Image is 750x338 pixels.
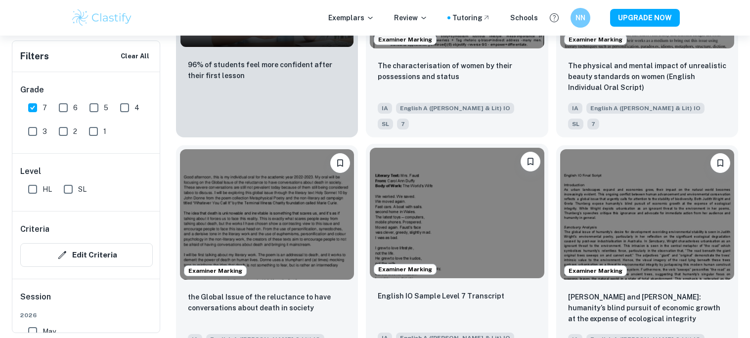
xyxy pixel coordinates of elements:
[565,266,626,275] span: Examiner Marking
[328,12,374,23] p: Exemplars
[43,126,47,137] span: 3
[134,102,139,113] span: 4
[374,265,436,274] span: Examiner Marking
[568,292,726,324] p: Judith Wright and Greta Thunberg: humanity’s blind pursuit of economic growth at the expense of e...
[20,291,153,311] h6: Session
[20,223,49,235] h6: Criteria
[565,35,626,44] span: Examiner Marking
[20,49,49,63] h6: Filters
[571,8,590,28] button: NN
[378,60,536,82] p: The characterisation of women by their possessions and status
[568,119,583,129] span: SL
[188,292,346,313] p: the Global Issue of the reluctance to have conversations about death in society
[118,49,152,64] button: Clear All
[394,12,428,23] p: Review
[378,119,393,129] span: SL
[71,8,133,28] img: Clastify logo
[188,59,346,81] p: 96% of students feel more confident after their first lesson
[560,149,734,280] img: English A (Lang & Lit) IO IA example thumbnail: Judith Wright and Greta Thunberg: humani
[587,119,599,129] span: 7
[586,103,705,114] span: English A ([PERSON_NAME] & Lit) IO
[396,103,514,114] span: English A ([PERSON_NAME] & Lit) IO
[378,103,392,114] span: IA
[184,266,246,275] span: Examiner Marking
[370,148,544,278] img: English A (Lang & Lit) IO IA example thumbnail: English IO Sample Level 7 Transcript
[710,153,730,173] button: Bookmark
[546,9,563,26] button: Help and Feedback
[104,102,108,113] span: 5
[20,243,153,267] button: Edit Criteria
[78,184,87,195] span: SL
[43,184,52,195] span: HL
[43,326,56,337] span: May
[568,60,726,93] p: The physical and mental impact of unrealistic beauty standards on women (English Individual Oral ...
[103,126,106,137] span: 1
[20,84,153,96] h6: Grade
[378,291,504,301] p: English IO Sample Level 7 Transcript
[610,9,680,27] button: UPGRADE NOW
[521,152,540,171] button: Bookmark
[20,311,153,320] span: 2026
[574,12,586,23] h6: NN
[568,103,582,114] span: IA
[180,149,354,280] img: English A (Lang & Lit) IO IA example thumbnail: the Global Issue of the reluctance to h
[330,153,350,173] button: Bookmark
[397,119,409,129] span: 7
[510,12,538,23] a: Schools
[73,126,77,137] span: 2
[43,102,47,113] span: 7
[20,166,153,177] h6: Level
[73,102,78,113] span: 6
[452,12,490,23] a: Tutoring
[374,35,436,44] span: Examiner Marking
